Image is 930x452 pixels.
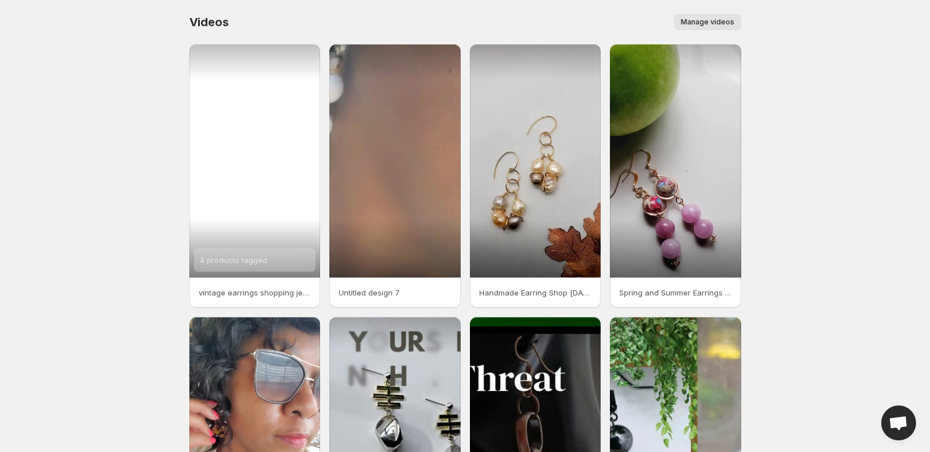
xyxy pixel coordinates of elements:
p: Handmade Earring Shop [DATE] handmadeearringsforsale crystals jewelry sale [479,287,592,298]
span: Videos [189,15,229,29]
span: 4 products tagged [200,255,267,265]
span: Manage videos [681,17,734,27]
p: Spring and Summer Earrings earring handmade leopard [619,287,732,298]
a: Open chat [881,405,916,440]
button: Manage videos [674,14,741,30]
p: vintage earrings shopping jewelryoftheday [199,287,311,298]
p: Untitled design 7 [339,287,451,298]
